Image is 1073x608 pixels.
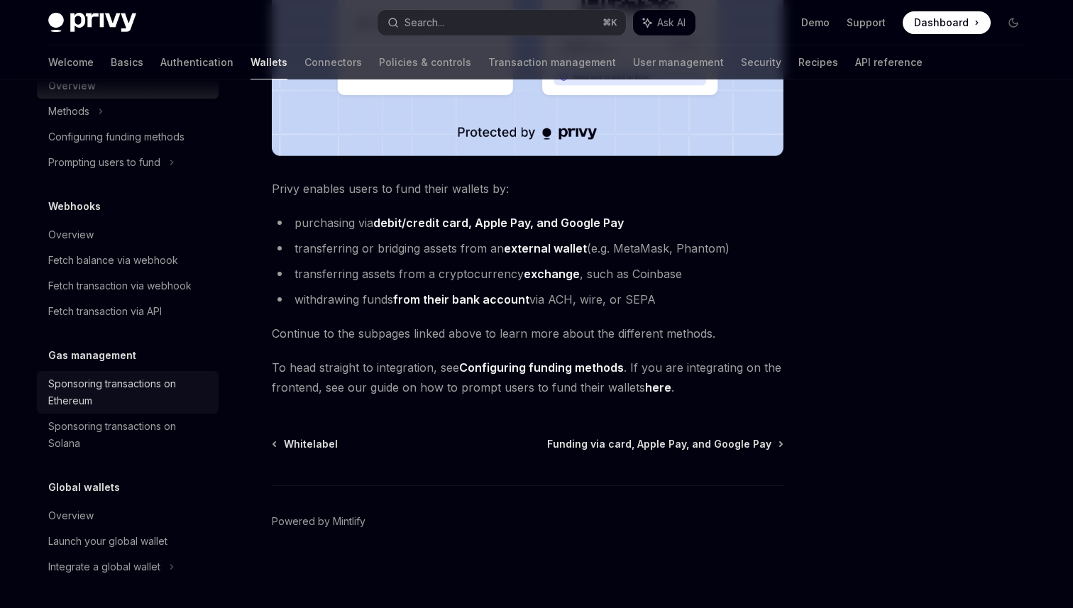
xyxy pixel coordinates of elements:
a: Recipes [798,45,838,79]
strong: external wallet [504,241,587,255]
a: Transaction management [488,45,616,79]
span: Funding via card, Apple Pay, and Google Pay [547,437,771,451]
a: from their bank account [393,292,529,307]
a: Dashboard [903,11,991,34]
div: Configuring funding methods [48,128,185,145]
a: Sponsoring transactions on Solana [37,414,219,456]
button: Toggle dark mode [1002,11,1025,34]
span: Continue to the subpages linked above to learn more about the different methods. [272,324,783,343]
div: Fetch transaction via API [48,303,162,320]
a: Funding via card, Apple Pay, and Google Pay [547,437,782,451]
a: Authentication [160,45,233,79]
span: To head straight to integration, see . If you are integrating on the frontend, see our guide on h... [272,358,783,397]
h5: Global wallets [48,479,120,496]
a: Welcome [48,45,94,79]
a: exchange [524,267,580,282]
a: external wallet [504,241,587,256]
strong: debit/credit card, Apple Pay, and Google Pay [373,216,624,230]
a: Fetch balance via webhook [37,248,219,273]
a: User management [633,45,724,79]
a: Connectors [304,45,362,79]
li: transferring or bridging assets from an (e.g. MetaMask, Phantom) [272,238,783,258]
div: Fetch balance via webhook [48,252,178,269]
div: Launch your global wallet [48,533,167,550]
img: dark logo [48,13,136,33]
a: Support [847,16,886,30]
strong: exchange [524,267,580,281]
span: Ask AI [657,16,686,30]
div: Integrate a global wallet [48,558,160,575]
a: debit/credit card, Apple Pay, and Google Pay [373,216,624,231]
a: Launch your global wallet [37,529,219,554]
span: Dashboard [914,16,969,30]
span: Privy enables users to fund their wallets by: [272,179,783,199]
h5: Gas management [48,347,136,364]
a: Security [741,45,781,79]
div: Overview [48,507,94,524]
div: Fetch transaction via webhook [48,277,192,294]
div: Sponsoring transactions on Solana [48,418,210,452]
a: Whitelabel [273,437,338,451]
a: Configuring funding methods [459,360,624,375]
a: Powered by Mintlify [272,514,365,529]
a: Fetch transaction via API [37,299,219,324]
span: Whitelabel [284,437,338,451]
a: here [645,380,671,395]
a: Policies & controls [379,45,471,79]
a: Overview [37,222,219,248]
a: Sponsoring transactions on Ethereum [37,371,219,414]
div: Sponsoring transactions on Ethereum [48,375,210,409]
a: Wallets [251,45,287,79]
li: withdrawing funds via ACH, wire, or SEPA [272,289,783,309]
a: Overview [37,503,219,529]
button: Ask AI [633,10,695,35]
div: Overview [48,226,94,243]
span: ⌘ K [602,17,617,28]
li: transferring assets from a cryptocurrency , such as Coinbase [272,264,783,284]
button: Search...⌘K [378,10,626,35]
a: Basics [111,45,143,79]
li: purchasing via [272,213,783,233]
h5: Webhooks [48,198,101,215]
div: Prompting users to fund [48,154,160,171]
a: Demo [801,16,830,30]
div: Search... [405,14,444,31]
a: API reference [855,45,923,79]
a: Configuring funding methods [37,124,219,150]
a: Fetch transaction via webhook [37,273,219,299]
div: Methods [48,103,89,120]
